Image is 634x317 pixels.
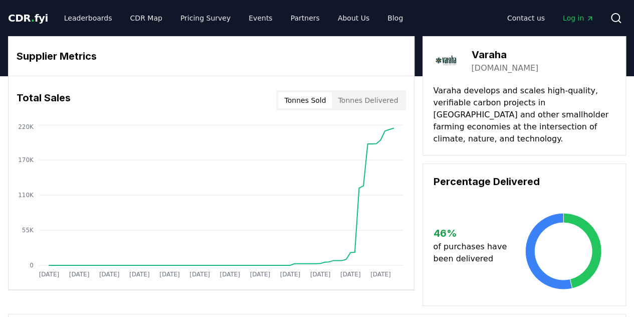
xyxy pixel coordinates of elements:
[278,92,332,108] button: Tonnes Sold
[283,9,328,27] a: Partners
[379,9,411,27] a: Blog
[471,62,538,74] a: [DOMAIN_NAME]
[555,9,602,27] a: Log in
[17,49,406,64] h3: Supplier Metrics
[433,85,615,145] p: Varaha develops and scales high-quality, verifiable carbon projects in [GEOGRAPHIC_DATA] and othe...
[56,9,120,27] a: Leaderboards
[340,271,361,278] tspan: [DATE]
[122,9,170,27] a: CDR Map
[433,174,615,189] h3: Percentage Delivered
[18,123,34,130] tspan: 220K
[471,47,538,62] h3: Varaha
[370,271,391,278] tspan: [DATE]
[99,271,120,278] tspan: [DATE]
[17,90,71,110] h3: Total Sales
[8,12,48,24] span: CDR fyi
[563,13,594,23] span: Log in
[310,271,331,278] tspan: [DATE]
[129,271,150,278] tspan: [DATE]
[31,12,35,24] span: .
[56,9,411,27] nav: Main
[250,271,271,278] tspan: [DATE]
[8,11,48,25] a: CDR.fyi
[30,262,34,269] tspan: 0
[280,271,301,278] tspan: [DATE]
[330,9,377,27] a: About Us
[433,226,511,241] h3: 46 %
[332,92,404,108] button: Tonnes Delivered
[159,271,180,278] tspan: [DATE]
[69,271,90,278] tspan: [DATE]
[18,156,34,164] tspan: 170K
[172,9,239,27] a: Pricing Survey
[433,241,511,265] p: of purchases have been delivered
[241,9,280,27] a: Events
[433,47,461,75] img: Varaha-logo
[39,271,60,278] tspan: [DATE]
[499,9,602,27] nav: Main
[18,192,34,199] tspan: 110K
[22,227,34,234] tspan: 55K
[499,9,553,27] a: Contact us
[220,271,241,278] tspan: [DATE]
[189,271,210,278] tspan: [DATE]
